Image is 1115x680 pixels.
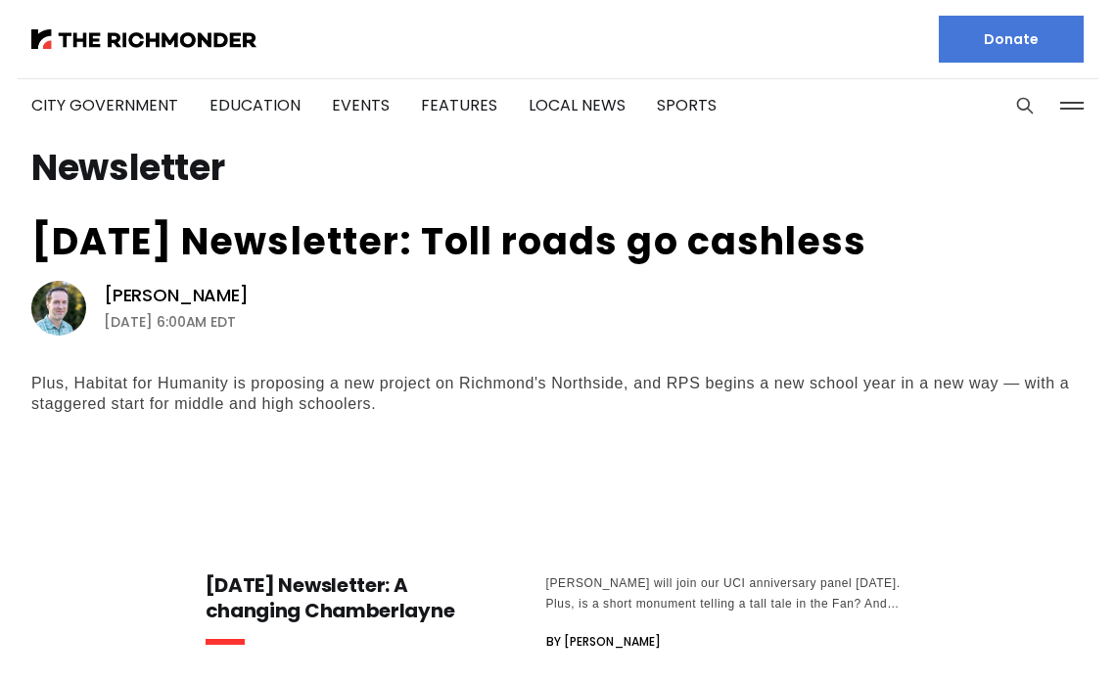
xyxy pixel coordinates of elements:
[421,94,497,116] a: Features
[657,94,717,116] a: Sports
[206,572,910,660] a: [DATE] Newsletter: A changing Chamberlayne [PERSON_NAME] will join our UCI anniversary panel [DAT...
[546,573,910,614] div: [PERSON_NAME] will join our UCI anniversary panel [DATE]. Plus, is a short monument telling a tal...
[209,94,301,116] a: Education
[546,630,661,654] span: By [PERSON_NAME]
[529,94,626,116] a: Local News
[939,16,1084,63] a: Donate
[31,29,256,49] img: The Richmonder
[1010,91,1040,120] button: Search this site
[332,94,390,116] a: Events
[31,373,1084,414] div: Plus, Habitat for Humanity is proposing a new project on Richmond's Northside, and RPS begins a n...
[31,94,178,116] a: City Government
[31,281,86,336] img: Michael Phillips
[31,153,1084,184] h1: Newsletter
[206,572,468,623] h3: [DATE] Newsletter: A changing Chamberlayne
[31,215,866,267] a: [DATE] Newsletter: Toll roads go cashless
[104,310,236,334] time: [DATE] 6:00AM EDT
[104,284,249,307] a: [PERSON_NAME]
